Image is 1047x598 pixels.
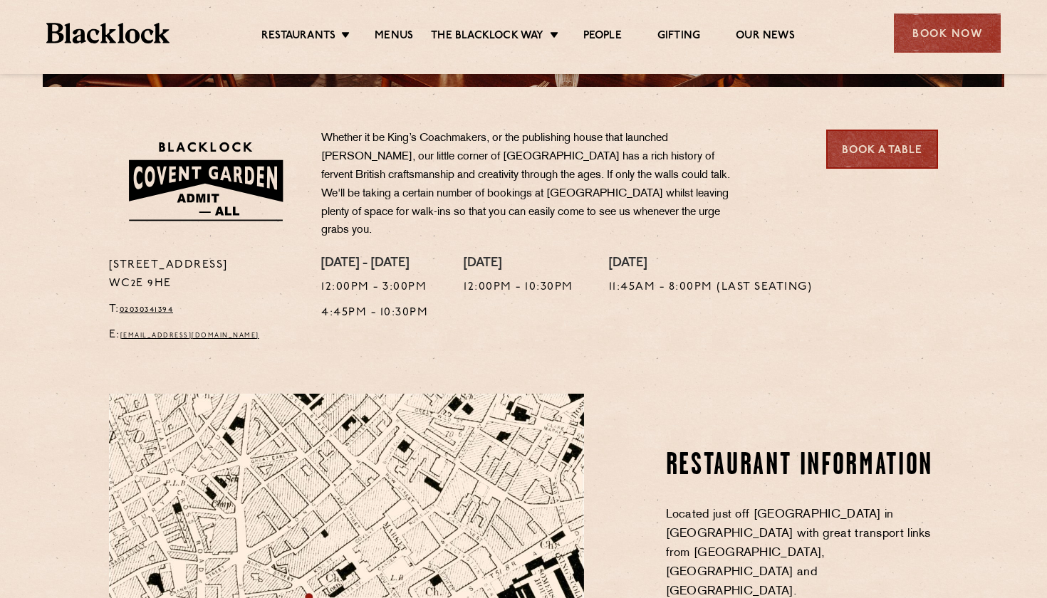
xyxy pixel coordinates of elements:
[826,130,938,169] a: Book a Table
[321,256,428,272] h4: [DATE] - [DATE]
[736,29,795,45] a: Our News
[431,29,543,45] a: The Blacklock Way
[120,332,259,339] a: [EMAIL_ADDRESS][DOMAIN_NAME]
[666,448,939,484] h2: Restaurant information
[46,23,170,43] img: BL_Textured_Logo-footer-cropped.svg
[609,278,813,297] p: 11:45am - 8:00pm (Last Seating)
[109,256,301,293] p: [STREET_ADDRESS] WC2E 9HE
[109,130,301,233] img: BLA_1470_CoventGarden_Website_Solid.svg
[464,278,573,297] p: 12:00pm - 10:30pm
[109,326,301,345] p: E:
[464,256,573,272] h4: [DATE]
[321,278,428,297] p: 12:00pm - 3:00pm
[120,305,174,314] a: 02030341394
[261,29,335,45] a: Restaurants
[321,304,428,322] p: 4:45pm - 10:30pm
[321,130,741,240] p: Whether it be King’s Coachmakers, or the publishing house that launched [PERSON_NAME], our little...
[609,256,813,272] h4: [DATE]
[894,14,1001,53] div: Book Now
[657,29,700,45] a: Gifting
[583,29,622,45] a: People
[375,29,413,45] a: Menus
[109,300,301,319] p: T:
[666,509,931,597] span: Located just off [GEOGRAPHIC_DATA] in [GEOGRAPHIC_DATA] with great transport links from [GEOGRAPH...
